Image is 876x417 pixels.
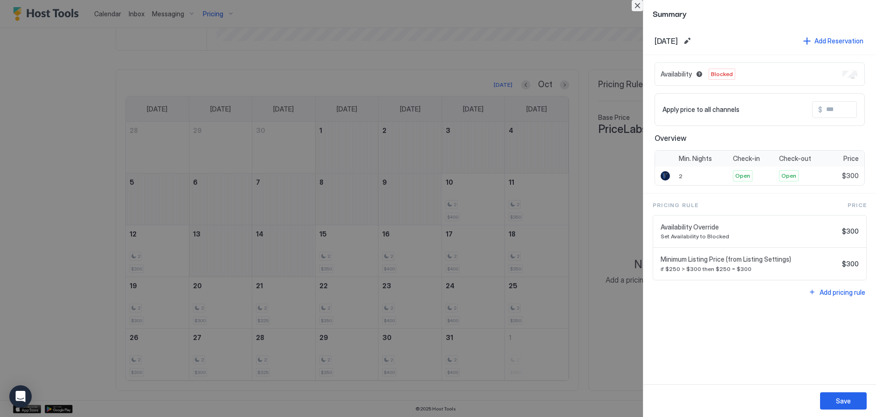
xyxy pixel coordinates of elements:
span: $300 [842,172,859,180]
span: Availability Override [661,223,838,231]
span: if $250 > $300 then $250 = $300 [661,265,838,272]
span: Summary [653,7,867,19]
span: Minimum Listing Price (from Listing Settings) [661,255,838,264]
span: Price [848,201,867,209]
div: Add Reservation [814,36,863,46]
button: Edit date range [682,35,693,47]
span: $300 [842,227,859,236]
span: Overview [655,133,865,143]
span: $ [818,105,822,114]
button: Blocked dates override all pricing rules and remain unavailable until manually unblocked [694,69,705,80]
span: Min. Nights [679,154,712,163]
div: Save [836,396,851,406]
span: 2 [679,173,683,180]
span: [DATE] [655,36,678,46]
button: Add Reservation [802,35,865,47]
span: Price [843,154,859,163]
span: Pricing Rule [653,201,698,209]
span: Set Availability to Blocked [661,233,838,240]
button: Add pricing rule [807,286,867,299]
span: Blocked [711,70,733,78]
div: Open Intercom Messenger [9,385,32,408]
div: Add pricing rule [820,287,865,297]
span: $300 [842,260,859,268]
span: Apply price to all channels [662,105,739,114]
span: Open [735,172,750,180]
span: Availability [661,70,692,78]
span: Check-in [733,154,760,163]
span: Check-out [779,154,811,163]
button: Save [820,392,867,410]
span: Open [781,172,796,180]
